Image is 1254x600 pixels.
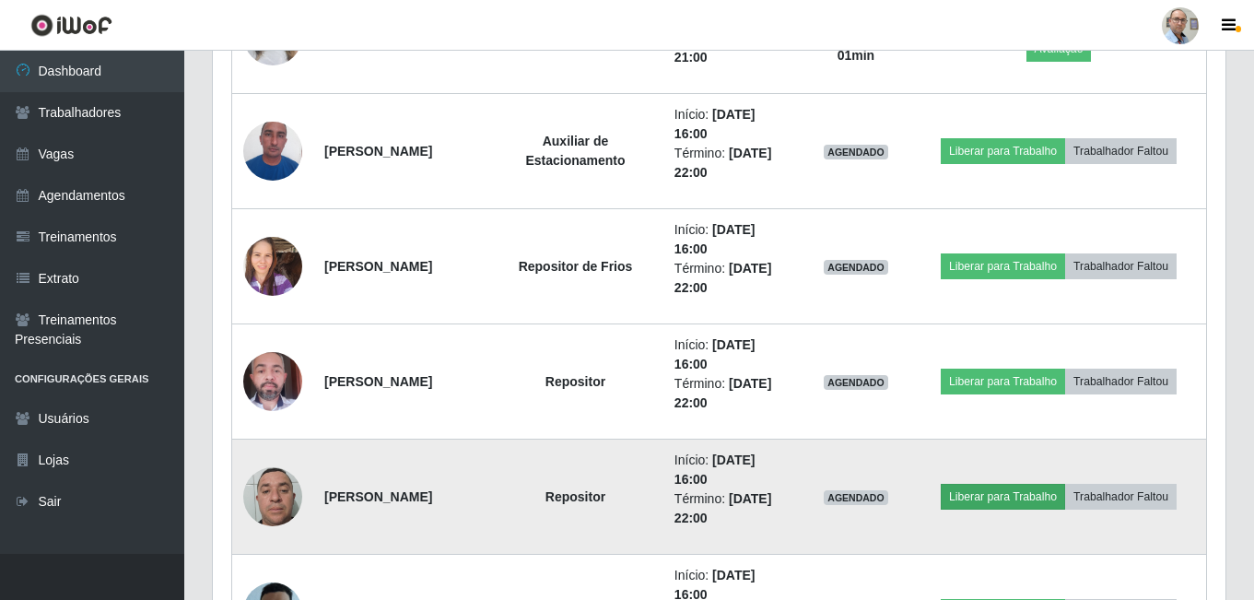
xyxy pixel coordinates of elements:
strong: Repositor de Frios [519,259,633,274]
span: AGENDADO [824,490,888,505]
li: Início: [674,335,790,374]
time: [DATE] 16:00 [674,337,756,371]
button: Trabalhador Faltou [1065,369,1177,394]
li: Início: [674,451,790,489]
img: 1718556919128.jpeg [243,342,302,420]
strong: [PERSON_NAME] [324,374,432,389]
button: Trabalhador Faltou [1065,253,1177,279]
button: Liberar para Trabalho [941,369,1065,394]
span: AGENDADO [824,145,888,159]
strong: [PERSON_NAME] [324,144,432,159]
li: Início: [674,220,790,259]
strong: Repositor [545,489,605,504]
span: AGENDADO [824,375,888,390]
time: [DATE] 16:00 [674,107,756,141]
button: Liberar para Trabalho [941,138,1065,164]
button: Liberar para Trabalho [941,484,1065,510]
img: 1728497043228.jpeg [243,112,302,190]
li: Término: [674,259,790,298]
strong: Auxiliar de Estacionamento [525,134,625,168]
time: [DATE] 16:00 [674,453,756,487]
img: 1724708797477.jpeg [243,457,302,535]
time: [DATE] 16:00 [674,222,756,256]
button: Liberar para Trabalho [941,253,1065,279]
li: Término: [674,144,790,182]
li: Término: [674,489,790,528]
span: AGENDADO [824,260,888,275]
strong: Repositor [545,374,605,389]
li: Término: [674,374,790,413]
strong: [PERSON_NAME] [324,259,432,274]
strong: [PERSON_NAME] [324,489,432,504]
li: Início: [674,105,790,144]
img: CoreUI Logo [30,14,112,37]
button: Trabalhador Faltou [1065,484,1177,510]
img: 1698344474224.jpeg [243,227,302,305]
strong: há 01 h e 01 min [832,29,880,63]
button: Trabalhador Faltou [1065,138,1177,164]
